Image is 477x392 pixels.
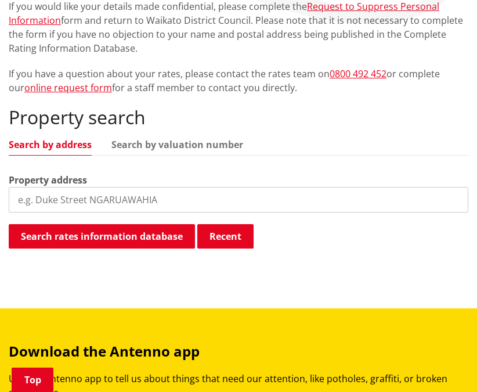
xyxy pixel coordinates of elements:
[9,173,87,187] label: Property address
[24,81,112,94] a: online request form
[9,140,92,149] a: Search by address
[9,224,195,249] button: Search rates information database
[9,343,468,360] h3: Download the Antenno app
[330,67,386,80] a: 0800 492 452
[111,140,243,149] a: Search by valuation number
[12,368,53,392] a: Top
[197,224,254,249] button: Recent
[9,67,468,95] p: If you have a question about your rates, please contact the rates team on or complete our for a s...
[424,343,465,385] iframe: Messenger Launcher
[9,187,468,213] input: e.g. Duke Street NGARUAWAHIA
[9,106,468,128] h2: Property search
